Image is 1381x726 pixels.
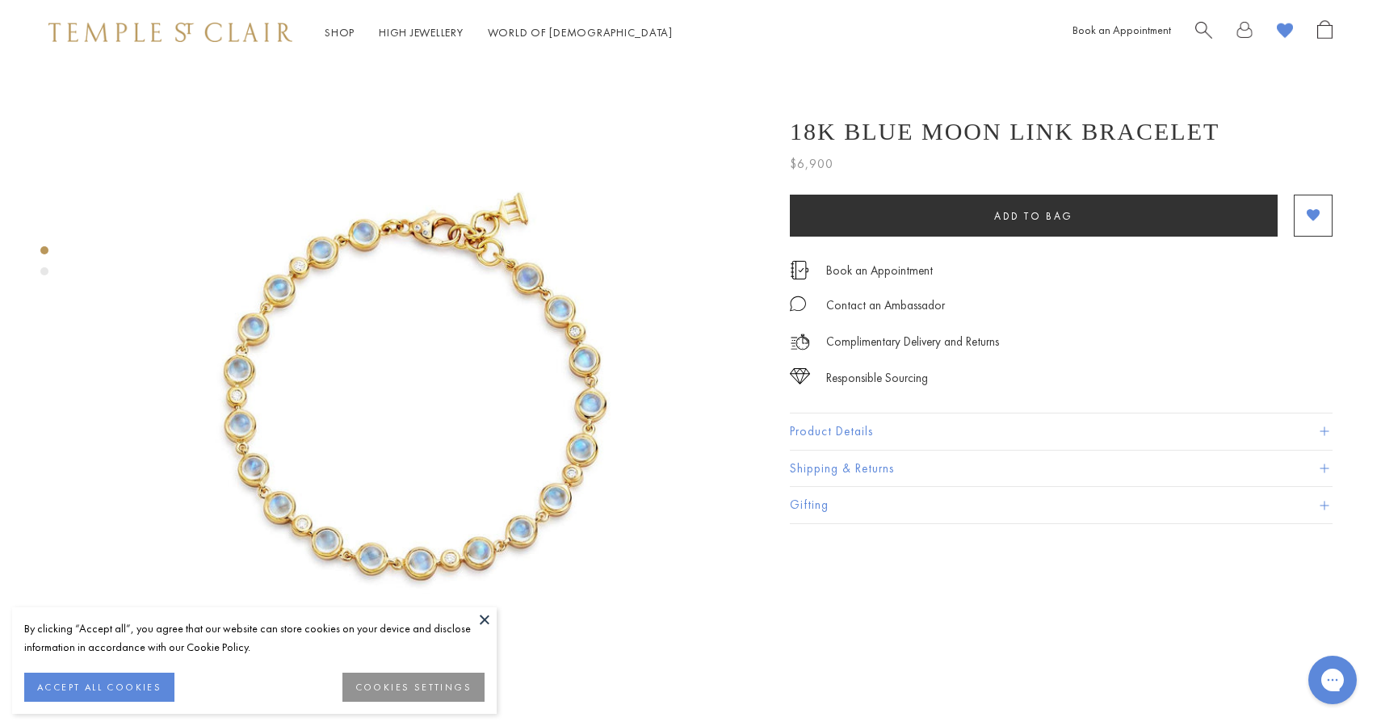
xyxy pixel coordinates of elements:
img: icon_sourcing.svg [790,368,810,384]
div: By clicking “Accept all”, you agree that our website can store cookies on your device and disclos... [24,619,485,657]
a: View Wishlist [1277,20,1293,45]
a: High JewelleryHigh Jewellery [379,25,464,40]
a: Search [1195,20,1212,45]
div: Responsible Sourcing [826,368,928,388]
button: ACCEPT ALL COOKIES [24,673,174,702]
h1: 18K Blue Moon Link Bracelet [790,118,1219,145]
iframe: Gorgias live chat messenger [1300,650,1365,710]
a: ShopShop [325,25,355,40]
p: Complimentary Delivery and Returns [826,332,999,352]
img: icon_delivery.svg [790,332,810,352]
button: Add to bag [790,195,1278,237]
img: icon_appointment.svg [790,261,809,279]
button: Shipping & Returns [790,451,1333,487]
div: Product gallery navigation [40,242,48,288]
img: MessageIcon-01_2.svg [790,296,806,312]
a: Book an Appointment [826,262,933,279]
span: $6,900 [790,153,833,174]
button: COOKIES SETTINGS [342,673,485,702]
button: Gifting [790,487,1333,523]
span: Add to bag [994,209,1073,223]
a: Open Shopping Bag [1317,20,1333,45]
nav: Main navigation [325,23,673,43]
a: World of [DEMOGRAPHIC_DATA]World of [DEMOGRAPHIC_DATA] [488,25,673,40]
button: Product Details [790,413,1333,450]
a: Book an Appointment [1072,23,1171,37]
img: Temple St. Clair [48,23,292,42]
div: Contact an Ambassador [826,296,945,316]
